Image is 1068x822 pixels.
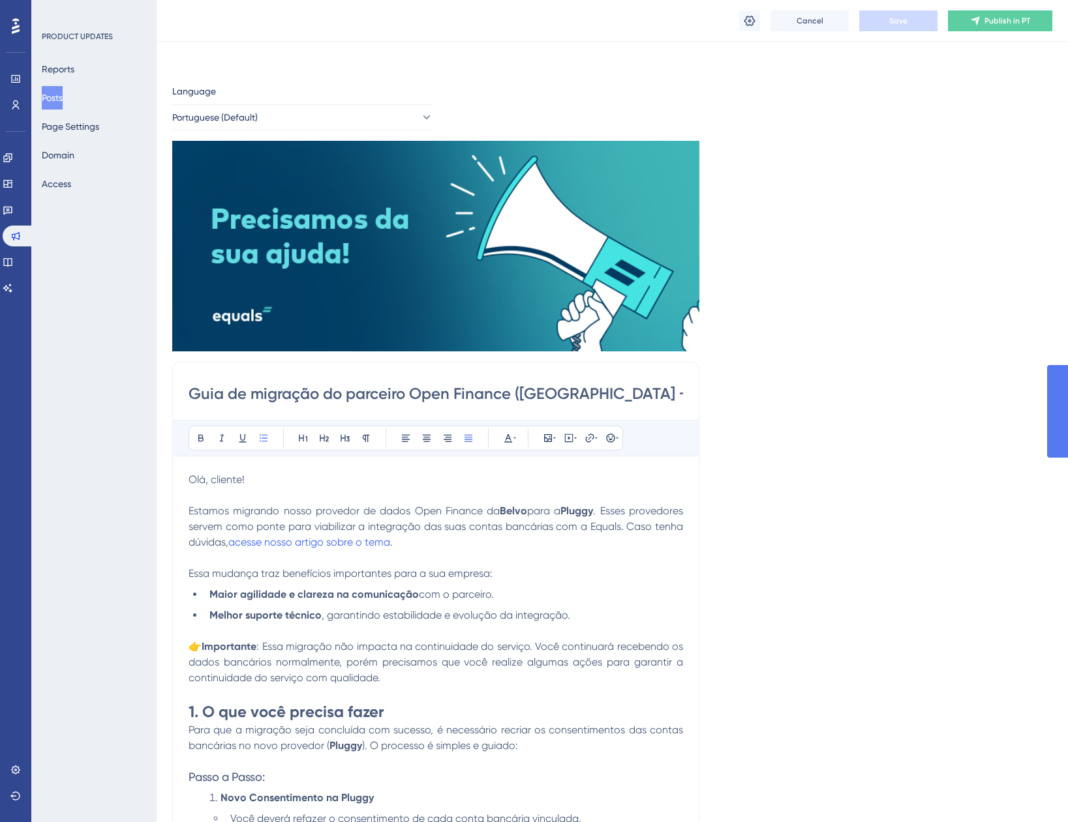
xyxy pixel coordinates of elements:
[948,10,1052,31] button: Publish in PT
[209,609,322,621] strong: Melhor suporte técnico
[322,609,570,621] span: , garantindo estabilidade e evolução da integração.
[889,16,908,26] span: Save
[221,791,374,804] strong: Novo Consentimento na Pluggy
[189,505,500,517] span: Estamos migrando nosso provedor de dados Open Finance da
[797,16,823,26] span: Cancel
[189,567,493,580] span: Essa mudança traz benefícios importantes para a sua empresa:
[172,83,216,99] span: Language
[172,110,258,125] span: Portuguese (Default)
[189,383,683,404] input: Post Title
[209,588,419,600] strong: Maior agilidade e clareza na comunicação
[42,172,71,196] button: Access
[42,143,74,167] button: Domain
[42,86,63,110] button: Posts
[189,770,265,784] span: Passo a Passo:
[390,536,393,548] span: .
[189,640,202,653] span: 👉
[329,739,362,752] strong: Pluggy
[500,505,527,517] strong: Belvo
[770,10,849,31] button: Cancel
[42,31,113,42] div: PRODUCT UPDATES
[228,536,390,548] a: acesse nosso artigo sobre o tema
[189,505,686,548] span: . Esses provedores servem como ponte para viabilizar a integração das suas contas bancárias com a...
[189,640,686,684] span: : Essa migração não impacta na continuidade do serviço. Você continuará recebendo os dados bancár...
[42,115,99,138] button: Page Settings
[202,640,256,653] strong: Importante
[42,57,74,81] button: Reports
[859,10,938,31] button: Save
[189,473,245,486] span: Olá, cliente!
[527,505,560,517] span: para a
[172,141,699,351] img: file-1758222862180.png
[1013,771,1052,810] iframe: UserGuiding AI Assistant Launcher
[419,588,494,600] span: com o parceiro.
[560,505,593,517] strong: Pluggy
[189,702,384,721] strong: 1. O que você precisa fazer
[172,104,433,130] button: Portuguese (Default)
[362,739,518,752] span: ). O processo é simples e guiado:
[984,16,1030,26] span: Publish in PT
[189,724,686,752] span: Para que a migração seja concluída com sucesso, é necessário recriar os consentimentos das contas...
